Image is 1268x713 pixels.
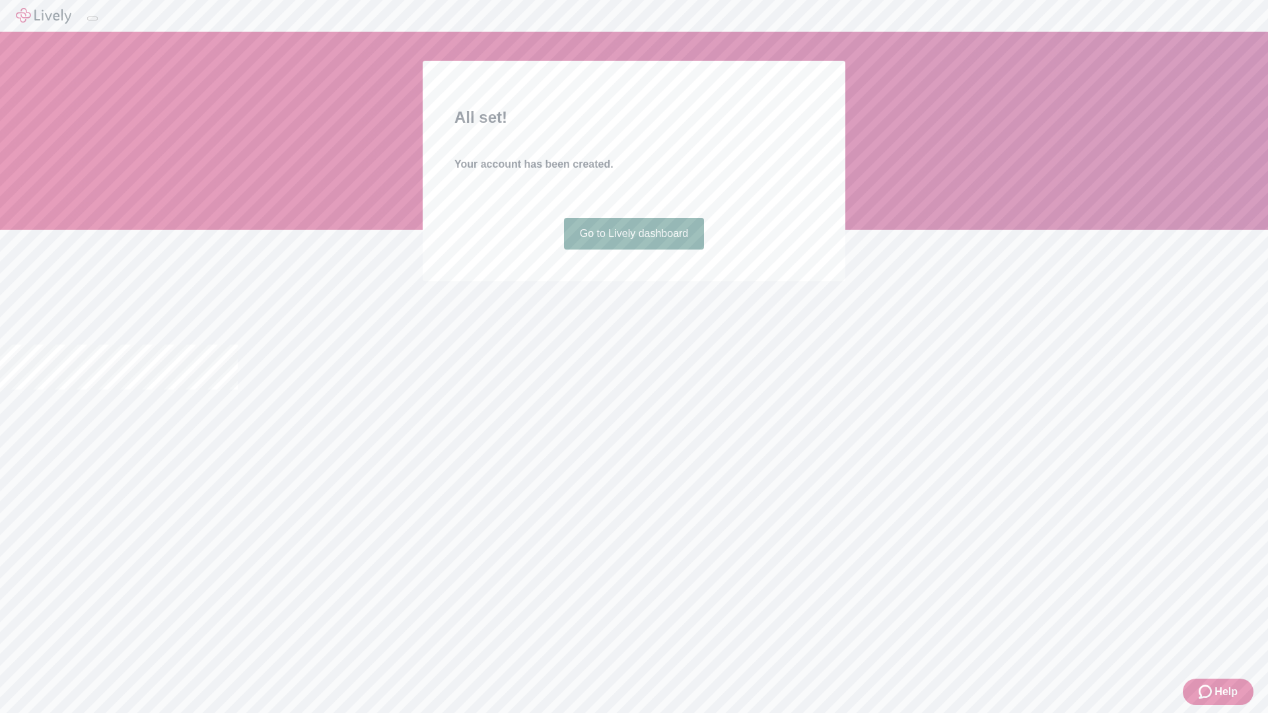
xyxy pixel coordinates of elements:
[16,8,71,24] img: Lively
[1183,679,1253,705] button: Zendesk support iconHelp
[454,156,814,172] h4: Your account has been created.
[87,17,98,20] button: Log out
[564,218,705,250] a: Go to Lively dashboard
[454,106,814,129] h2: All set!
[1199,684,1215,700] svg: Zendesk support icon
[1215,684,1238,700] span: Help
